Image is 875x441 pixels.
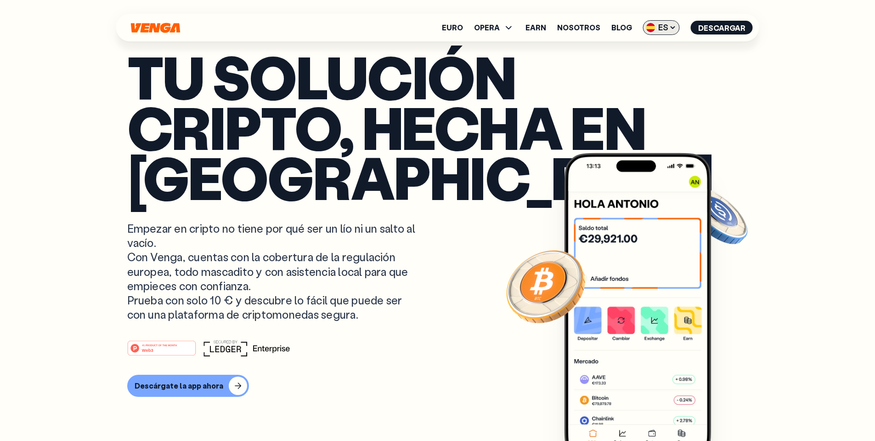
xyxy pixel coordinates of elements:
a: #1 PRODUCT OF THE MONTHWeb3 [127,346,196,358]
p: Empezar en cripto no tiene por qué ser un lío ni un salto al vacío. Con Venga, cuentas con la cob... [127,221,418,321]
span: OPERA [474,22,514,33]
svg: Inicio [130,23,181,33]
button: Descargar [691,21,753,34]
p: Tu solución cripto, hecha en [GEOGRAPHIC_DATA] [127,52,748,203]
a: Earn [525,24,546,31]
button: Descárgate la app ahora [127,375,249,397]
a: Euro [442,24,463,31]
span: ES [643,20,680,35]
img: Bitcoin [504,245,587,327]
a: Descárgate la app ahora [127,375,748,397]
img: USDC coin [683,183,750,249]
img: flag-es [646,23,655,32]
tspan: #1 PRODUCT OF THE MONTH [142,344,177,347]
div: Descárgate la app ahora [135,381,223,390]
a: Blog [611,24,632,31]
span: OPERA [474,24,500,31]
a: Nosotros [557,24,600,31]
tspan: Web3 [141,348,153,353]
